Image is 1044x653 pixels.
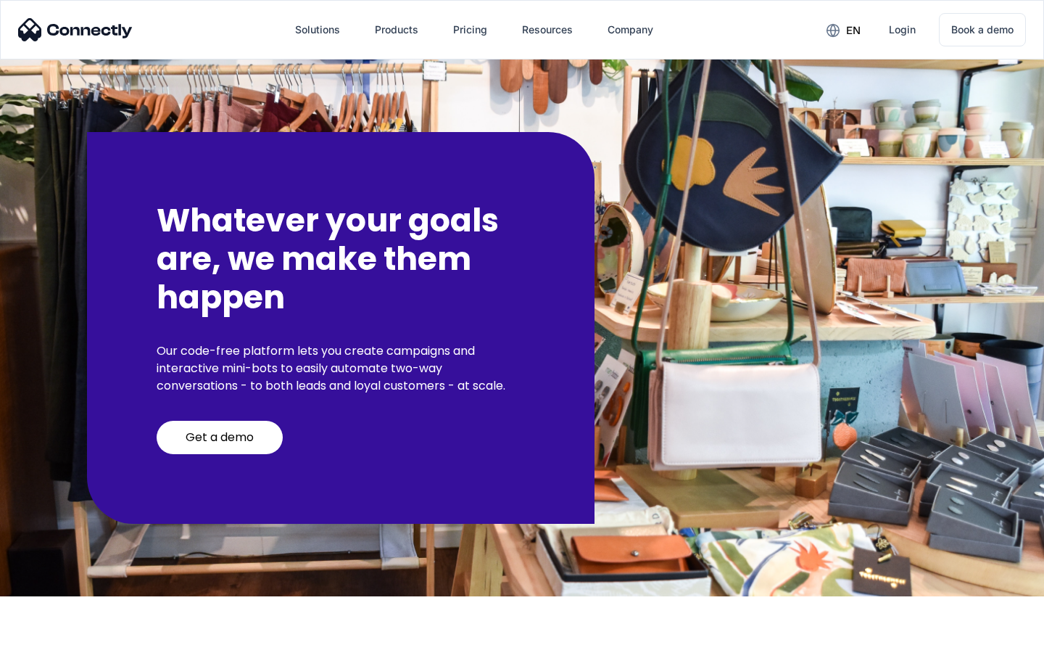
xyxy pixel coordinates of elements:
[939,13,1026,46] a: Book a demo
[29,628,87,648] ul: Language list
[877,12,927,47] a: Login
[846,20,861,41] div: en
[453,20,487,40] div: Pricing
[157,202,525,316] h2: Whatever your goals are, we make them happen
[442,12,499,47] a: Pricing
[295,20,340,40] div: Solutions
[522,20,573,40] div: Resources
[157,421,283,454] a: Get a demo
[18,18,133,41] img: Connectly Logo
[14,628,87,648] aside: Language selected: English
[608,20,653,40] div: Company
[186,430,254,445] div: Get a demo
[375,20,418,40] div: Products
[157,342,525,395] p: Our code-free platform lets you create campaigns and interactive mini-bots to easily automate two...
[889,20,916,40] div: Login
